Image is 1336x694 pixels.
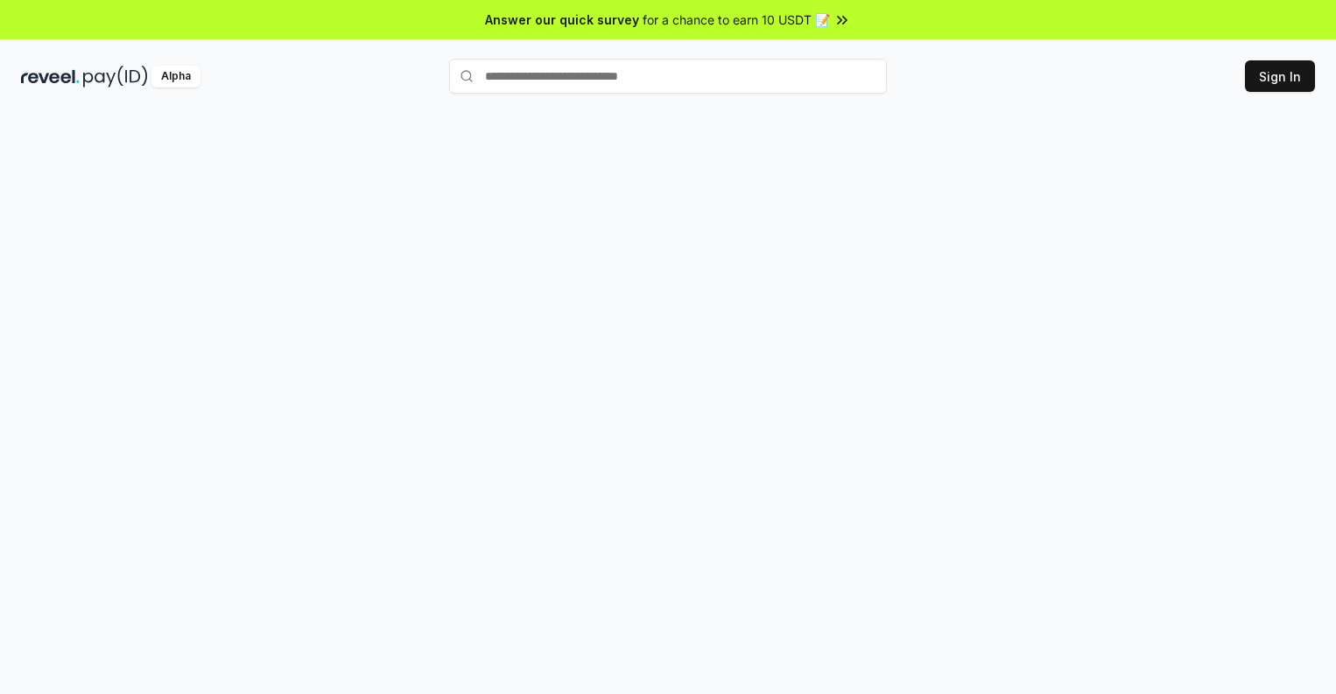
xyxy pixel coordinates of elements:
[151,66,200,88] div: Alpha
[21,66,80,88] img: reveel_dark
[485,11,639,29] span: Answer our quick survey
[83,66,148,88] img: pay_id
[643,11,830,29] span: for a chance to earn 10 USDT 📝
[1245,60,1315,92] button: Sign In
